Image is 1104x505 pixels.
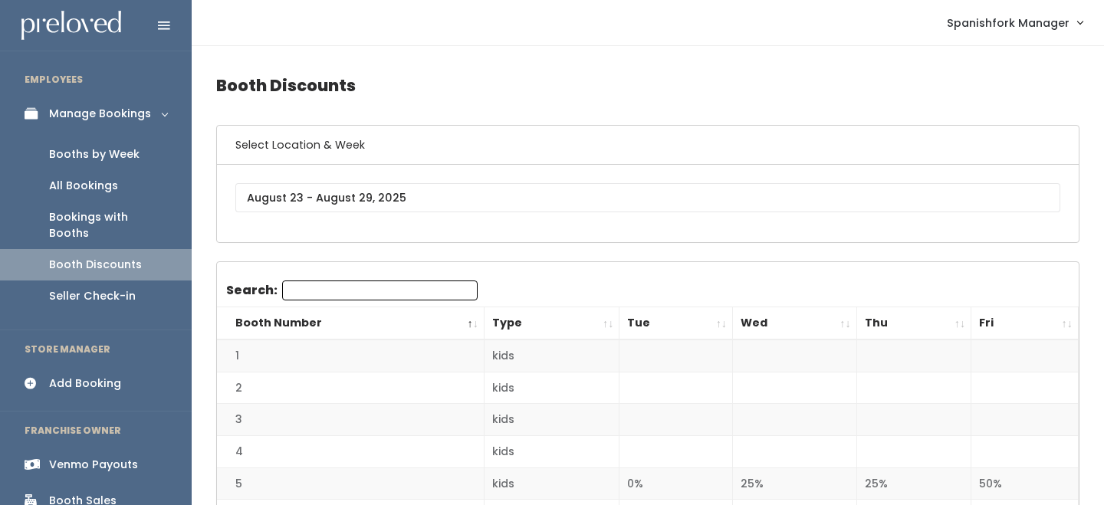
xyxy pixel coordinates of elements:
td: 0% [619,467,733,500]
td: kids [484,339,619,372]
th: Tue: activate to sort column ascending [619,307,733,340]
td: 25% [733,467,857,500]
div: All Bookings [49,178,118,194]
h6: Select Location & Week [217,126,1079,165]
input: Search: [282,280,478,300]
td: kids [484,404,619,436]
div: Manage Bookings [49,106,151,122]
th: Wed: activate to sort column ascending [733,307,857,340]
label: Search: [226,280,478,300]
td: 4 [217,435,484,467]
img: preloved logo [21,11,121,41]
td: 5 [217,467,484,500]
th: Fri: activate to sort column ascending [971,307,1079,340]
div: Seller Check-in [49,288,136,304]
div: Add Booking [49,375,121,392]
td: kids [484,435,619,467]
td: kids [484,467,619,500]
a: Spanishfork Manager [932,6,1098,39]
th: Type: activate to sort column ascending [484,307,619,340]
div: Bookings with Booths [49,209,167,241]
td: 2 [217,372,484,404]
td: 3 [217,404,484,436]
td: kids [484,372,619,404]
input: August 23 - August 29, 2025 [235,183,1060,212]
th: Thu: activate to sort column ascending [856,307,971,340]
div: Booth Discounts [49,257,142,273]
td: 25% [856,467,971,500]
h4: Booth Discounts [216,64,1079,107]
div: Venmo Payouts [49,457,138,473]
td: 1 [217,339,484,372]
th: Booth Number: activate to sort column descending [217,307,484,340]
span: Spanishfork Manager [947,15,1069,31]
td: 50% [971,467,1079,500]
div: Booths by Week [49,146,140,162]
